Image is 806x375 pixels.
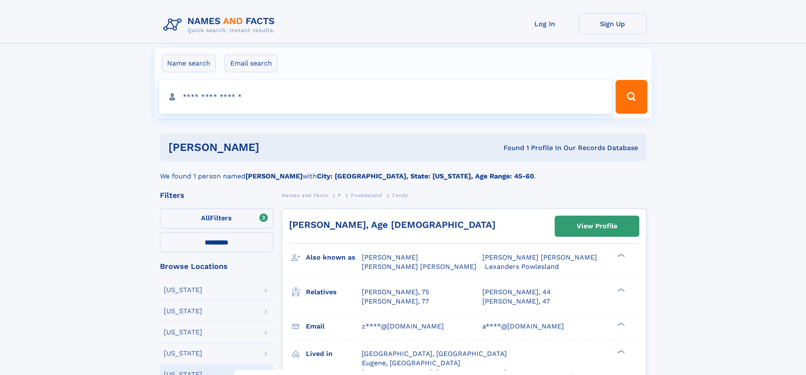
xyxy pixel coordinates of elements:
[362,359,460,367] span: Eugene, [GEOGRAPHIC_DATA]
[482,297,550,306] a: [PERSON_NAME], 47
[160,263,273,270] div: Browse Locations
[159,80,612,114] input: search input
[164,329,202,336] div: [US_STATE]
[225,55,278,72] label: Email search
[615,253,625,258] div: ❯
[362,287,429,297] a: [PERSON_NAME], 75
[362,263,476,271] span: [PERSON_NAME] [PERSON_NAME]
[168,142,382,153] h1: [PERSON_NAME]
[245,172,303,180] b: [PERSON_NAME]
[289,219,495,230] a: [PERSON_NAME], Age [DEMOGRAPHIC_DATA]
[362,297,429,306] a: [PERSON_NAME], 77
[615,321,625,327] div: ❯
[317,172,534,180] b: City: [GEOGRAPHIC_DATA], State: [US_STATE], Age Range: 45-60
[306,285,362,299] h3: Relatives
[615,287,625,293] div: ❯
[306,250,362,265] h3: Also known as
[164,308,202,315] div: [US_STATE]
[362,350,507,358] span: [GEOGRAPHIC_DATA], [GEOGRAPHIC_DATA]
[282,190,328,200] a: Names and Facts
[555,216,639,236] a: View Profile
[201,214,210,222] span: All
[164,350,202,357] div: [US_STATE]
[579,14,646,34] a: Sign Up
[164,287,202,293] div: [US_STATE]
[162,55,216,72] label: Name search
[485,263,559,271] span: Lexanders Powlesland
[482,253,597,261] span: [PERSON_NAME] [PERSON_NAME]
[160,192,273,199] div: Filters
[511,14,579,34] a: Log In
[381,143,638,153] div: Found 1 Profile In Our Records Database
[482,287,551,297] a: [PERSON_NAME], 44
[362,253,418,261] span: [PERSON_NAME]
[351,190,382,200] a: Powlesland
[351,192,382,198] span: Powlesland
[160,14,282,36] img: Logo Names and Facts
[577,216,617,236] div: View Profile
[306,319,362,334] h3: Email
[338,190,341,200] a: P
[306,347,362,361] h3: Lived in
[392,192,408,198] span: Zandy
[160,161,646,181] div: We found 1 person named with .
[616,80,647,114] button: Search Button
[338,192,341,198] span: P
[615,349,625,354] div: ❯
[160,208,273,229] label: Filters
